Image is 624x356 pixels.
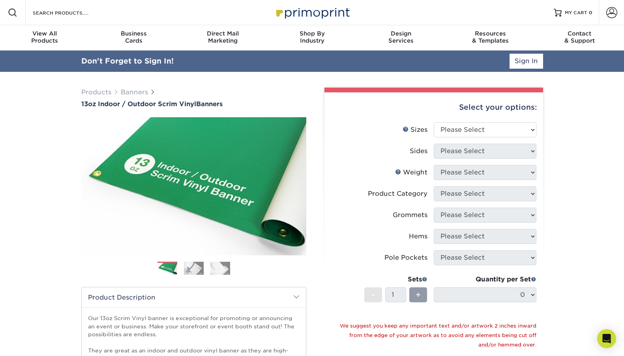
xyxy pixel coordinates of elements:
a: Resources& Templates [446,25,535,51]
div: Don't Forget to Sign In! [81,56,174,67]
a: BusinessCards [89,25,178,51]
a: 13oz Indoor / Outdoor Scrim VinylBanners [81,100,306,108]
h1: Banners [81,100,306,108]
span: 0 [589,10,592,15]
img: Banners 03 [210,262,230,275]
span: - [371,289,375,301]
span: Business [89,30,178,37]
span: + [416,289,421,301]
div: Sets [364,275,427,284]
span: Resources [446,30,535,37]
div: Open Intercom Messenger [597,329,616,348]
div: Services [356,30,446,44]
input: SEARCH PRODUCTS..... [32,8,109,17]
a: Banners [121,88,148,96]
h2: Product Description [82,287,306,307]
div: Pole Pockets [384,253,427,262]
div: Weight [395,168,427,177]
span: Design [356,30,446,37]
div: Hems [409,232,427,241]
div: Product Category [368,189,427,199]
span: Contact [535,30,624,37]
img: Banners 02 [184,262,204,275]
span: Shop By [268,30,357,37]
div: & Support [535,30,624,44]
div: Sides [410,146,427,156]
div: Industry [268,30,357,44]
div: Quantity per Set [434,275,536,284]
img: 13oz Indoor / Outdoor Scrim Vinyl 01 [81,109,306,264]
a: DesignServices [356,25,446,51]
a: Products [81,88,111,96]
div: Sizes [403,125,427,135]
span: 13oz Indoor / Outdoor Scrim Vinyl [81,100,196,108]
a: Shop ByIndustry [268,25,357,51]
div: & Templates [446,30,535,44]
div: Marketing [178,30,268,44]
a: Contact& Support [535,25,624,51]
a: Direct MailMarketing [178,25,268,51]
div: Cards [89,30,178,44]
div: Select your options: [331,92,537,122]
div: Grommets [393,210,427,220]
span: MY CART [565,9,587,16]
small: We suggest you keep any important text and/or artwork 2 inches inward from the edge of your artwo... [340,323,536,348]
span: Direct Mail [178,30,268,37]
a: Sign In [510,54,543,69]
img: Banners 01 [157,262,177,276]
img: Primoprint [273,4,352,21]
iframe: Google Customer Reviews [2,332,67,353]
